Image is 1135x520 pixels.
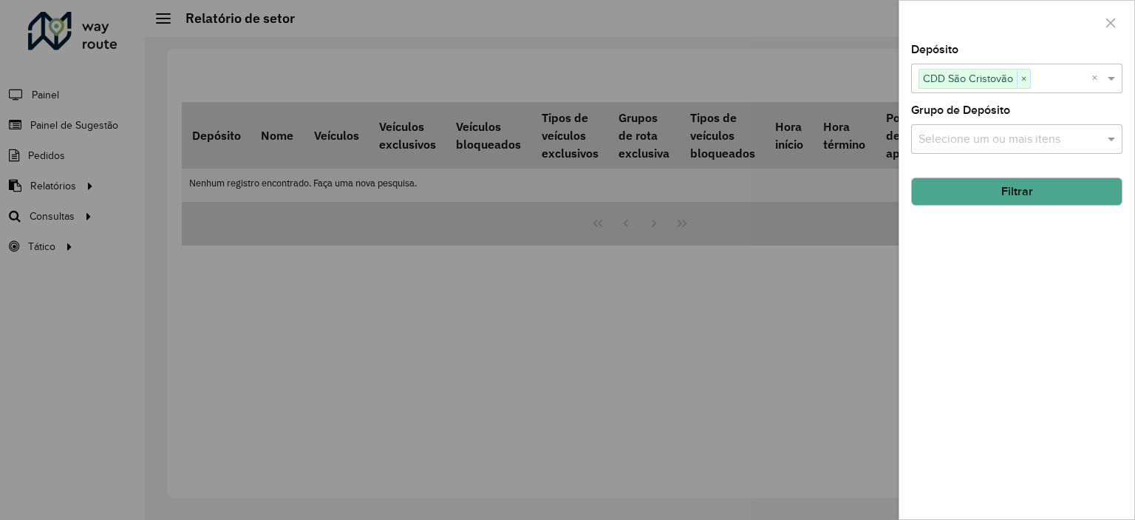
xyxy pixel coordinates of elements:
[919,70,1017,87] span: CDD São Cristovão
[1091,70,1104,87] span: Clear all
[1017,70,1030,88] span: ×
[911,178,1122,206] button: Filtrar
[911,41,958,58] label: Depósito
[911,101,1010,119] label: Grupo de Depósito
